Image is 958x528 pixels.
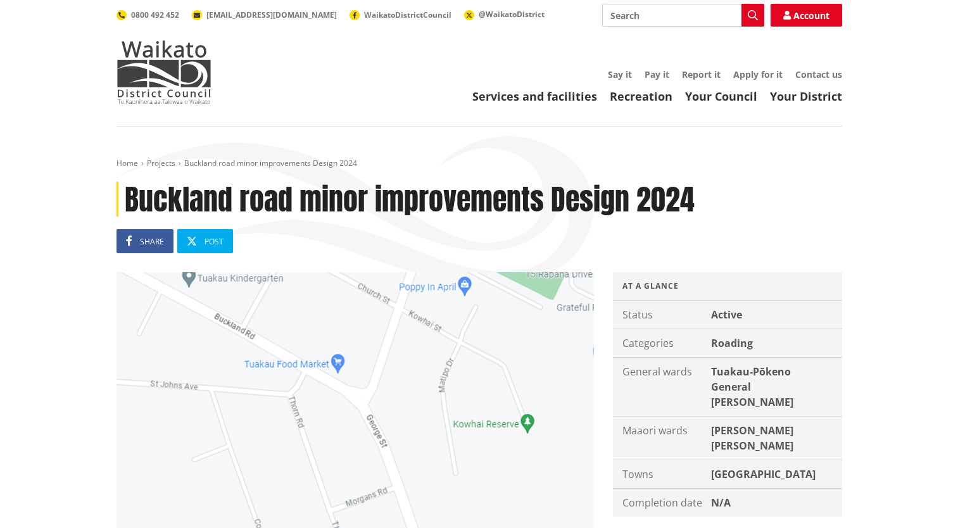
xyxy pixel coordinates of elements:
[613,460,708,488] div: Towns
[645,68,669,80] a: Pay it
[206,9,337,20] span: [EMAIL_ADDRESS][DOMAIN_NAME]
[464,9,545,20] a: @WaikatoDistrict
[117,158,842,169] nav: breadcrumb
[140,236,164,247] span: Share
[117,9,179,20] a: 0800 492 452
[147,158,175,168] a: Projects
[610,89,672,104] a: Recreation
[613,358,708,416] div: General wards
[117,229,173,253] a: Share
[177,229,233,253] a: Post
[708,489,842,517] div: N/A
[350,9,451,20] a: WaikatoDistrictCouncil
[205,236,224,247] span: Post
[472,89,597,104] a: Services and facilities
[117,41,211,104] img: Waikato District Council - Te Kaunihera aa Takiwaa o Waikato
[708,460,842,488] div: [GEOGRAPHIC_DATA]
[192,9,337,20] a: [EMAIL_ADDRESS][DOMAIN_NAME]
[613,417,708,460] div: Maaori wards
[708,417,842,460] div: [PERSON_NAME] [PERSON_NAME]
[602,4,764,27] input: Search input
[117,182,842,217] h1: Buckland road minor improvements Design 2024
[708,358,842,416] div: Tuakau-Pōkeno General [PERSON_NAME]
[613,329,708,357] div: Categories
[131,9,179,20] span: 0800 492 452
[184,158,357,168] span: Buckland road minor improvements Design 2024
[479,9,545,20] span: @WaikatoDistrict
[708,301,842,329] div: Active
[733,68,783,80] a: Apply for it
[613,301,708,329] div: Status
[117,158,138,168] a: Home
[608,68,632,80] a: Say it
[770,89,842,104] a: Your District
[364,9,451,20] span: WaikatoDistrictCouncil
[613,489,708,517] div: Completion date
[708,329,842,357] div: Roading
[682,68,721,80] a: Report it
[613,272,842,301] div: At a glance
[685,89,757,104] a: Your Council
[795,68,842,80] a: Contact us
[771,4,842,27] a: Account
